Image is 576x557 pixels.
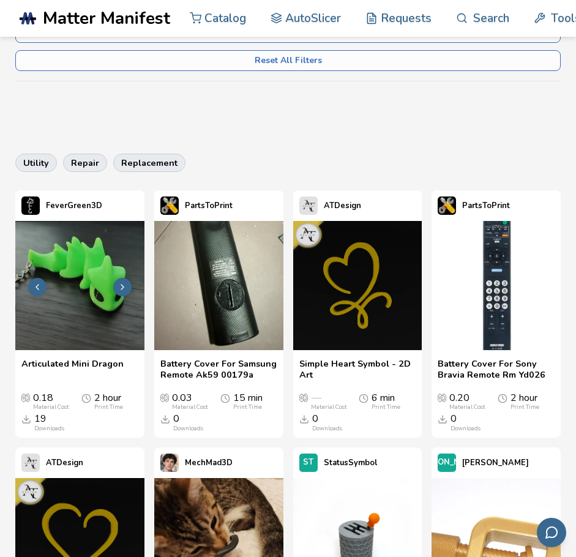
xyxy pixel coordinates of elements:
[21,392,30,402] span: Average Cost
[15,154,57,173] button: utility
[220,392,230,403] span: Average Print Time
[293,190,367,221] a: ATDesign's profileATDesign
[173,425,203,432] div: Downloads
[154,447,239,478] a: MechMad3D's profileMechMad3D
[312,425,342,432] div: Downloads
[15,190,108,221] a: FeverGreen3D's profileFeverGreen3D
[160,359,277,380] a: Battery Cover For Samsung Remote Ak59 00179a
[154,190,239,221] a: PartsToPrint's profilePartsToPrint
[299,359,416,380] a: Simple Heart Symbol - 2D Art
[299,392,308,402] span: Average Cost
[438,196,456,215] img: PartsToPrint's profile
[432,190,516,221] a: PartsToPrint's profilePartsToPrint
[21,454,40,472] img: ATDesign's profile
[94,392,123,410] div: 2 hour
[160,454,179,472] img: MechMad3D's profile
[537,518,566,547] button: Send feedback via email
[113,154,185,173] button: replacement
[233,403,262,410] div: Print Time
[233,392,263,410] div: 15 min
[414,458,481,467] span: [PERSON_NAME]
[372,403,400,410] div: Print Time
[21,413,31,424] span: Downloads
[299,413,309,424] span: Downloads
[299,196,318,215] img: ATDesign's profile
[21,196,40,215] img: FeverGreen3D's profile
[451,425,481,432] div: Downloads
[324,455,378,470] p: StatusSymbol
[15,50,561,71] button: Reset All Filters
[34,425,64,432] div: Downloads
[46,455,83,470] p: ATDesign
[160,196,179,215] img: PartsToPrint's profile
[324,198,361,213] p: ATDesign
[185,455,233,470] p: MechMad3D
[462,455,529,470] p: [PERSON_NAME]
[438,359,555,380] a: Battery Cover For Sony Bravia Remote Rm Yd026
[160,392,169,402] span: Average Cost
[311,403,347,410] div: Material Cost
[172,392,208,410] div: 0.03
[451,413,481,431] div: 0
[449,403,485,410] div: Material Cost
[372,392,400,410] div: 6 min
[449,392,485,410] div: 0.20
[15,447,89,478] a: ATDesign's profileATDesign
[33,392,69,410] div: 0.18
[462,198,510,213] p: PartsToPrint
[438,413,447,424] span: Downloads
[311,392,321,403] span: —
[185,198,233,213] p: PartsToPrint
[359,392,368,403] span: Average Print Time
[63,154,107,173] button: repair
[94,403,123,410] div: Print Time
[33,403,69,410] div: Material Cost
[173,413,203,431] div: 0
[438,392,446,402] span: Average Cost
[172,403,208,410] div: Material Cost
[498,392,507,403] span: Average Print Time
[34,413,64,431] div: 19
[303,458,313,467] span: ST
[160,413,170,424] span: Downloads
[21,359,124,380] a: Articulated Mini Dragon
[81,392,91,403] span: Average Print Time
[43,9,170,28] span: Matter Manifest
[46,198,102,213] p: FeverGreen3D
[312,413,342,431] div: 0
[511,403,539,410] div: Print Time
[511,392,539,410] div: 2 hour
